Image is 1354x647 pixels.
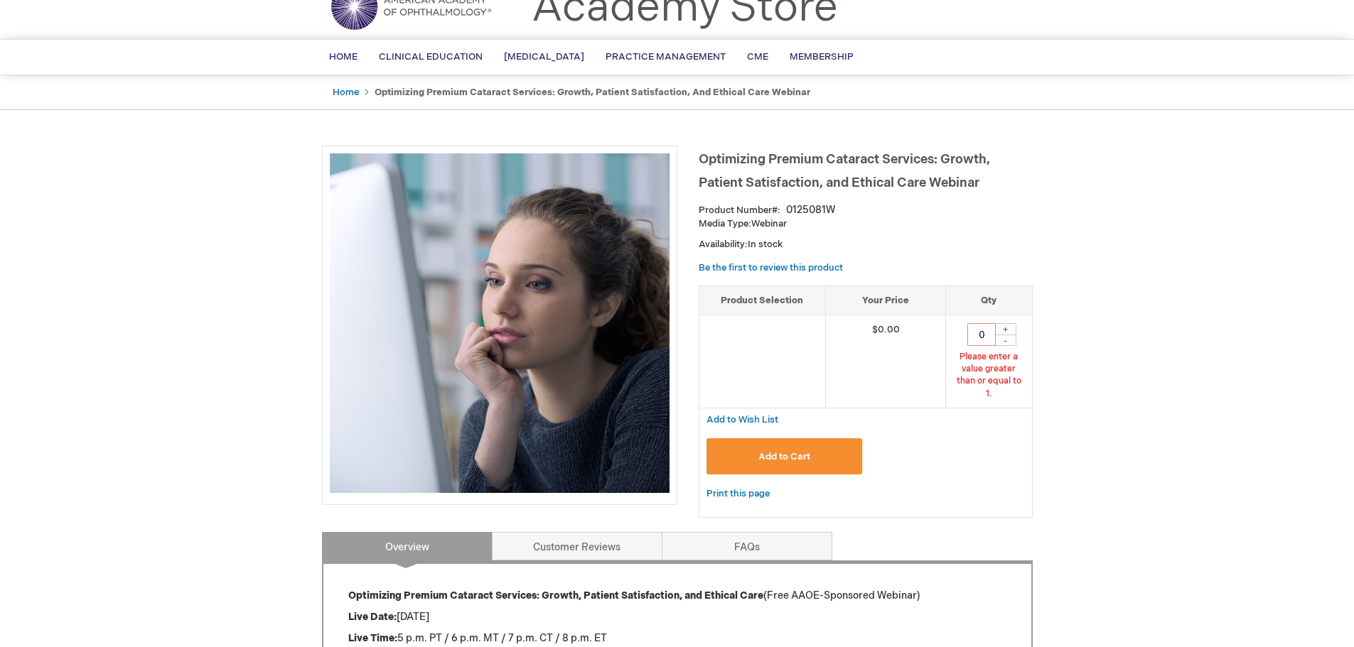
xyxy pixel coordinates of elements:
a: Be the first to review this product [699,262,843,273]
span: Add to Cart [758,451,810,462]
p: 5 p.m. PT / 6 p.m. MT / 7 p.m. CT / 8 p.m. ET [348,631,1006,646]
span: In stock [748,239,783,250]
p: Webinar [699,217,1033,231]
th: Your Price [825,286,946,315]
span: Home [329,51,358,62]
span: [MEDICAL_DATA] [504,51,584,62]
th: Qty [946,286,1032,315]
a: FAQs [662,532,832,560]
div: + [995,323,1016,335]
span: Membership [790,51,854,62]
p: (Free AAOE-Sponsored Webinar) [348,589,1006,603]
p: [DATE] [348,610,1006,624]
span: Clinical Education [379,51,483,62]
a: Home [333,87,359,98]
strong: Product Number [699,205,780,216]
a: Customer Reviews [492,532,662,560]
strong: Live Time: [348,632,397,644]
span: Practice Management [606,51,726,62]
a: Overview [322,532,493,560]
img: Optimizing Premium Cataract Services: Growth, Patient Satisfaction, and Ethical Care Webinar [330,153,670,493]
span: CME [747,51,768,62]
span: Optimizing Premium Cataract Services: Growth, Patient Satisfaction, and Ethical Care Webinar [699,152,990,190]
div: - [995,335,1016,346]
td: $0.00 [825,315,946,408]
button: Add to Cart [706,438,863,474]
div: Please enter a value greater than or equal to 1. [953,351,1024,400]
th: Product Selection [699,286,826,315]
strong: Optimizing Premium Cataract Services: Growth, Patient Satisfaction, and Ethical Care Webinar [375,87,810,98]
strong: Live Date: [348,611,397,623]
a: Print this page [706,485,770,503]
input: Qty [967,323,996,346]
strong: Media Type: [699,218,751,229]
div: 0125081W [786,203,835,217]
strong: Optimizing Premium Cataract Services: Growth, Patient Satisfaction, and Ethical Care [348,589,763,602]
p: Availability: [699,238,1033,251]
a: Add to Wish List [706,413,778,425]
